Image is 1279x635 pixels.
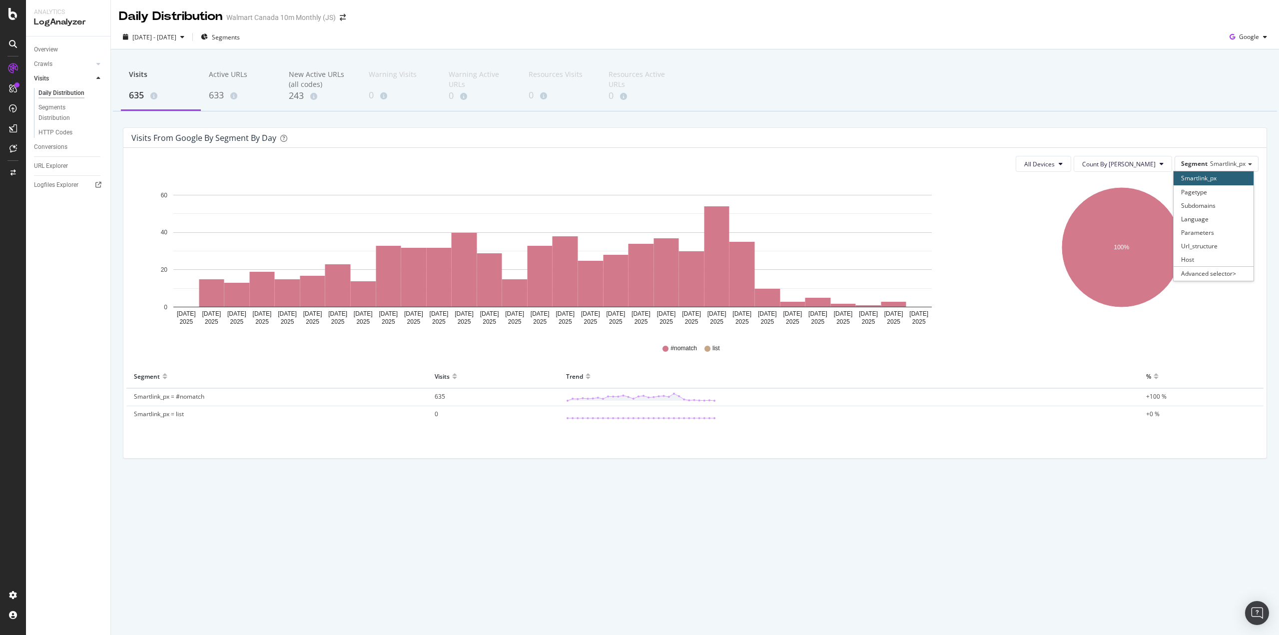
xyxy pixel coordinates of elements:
text: 20 [161,266,168,273]
div: Resources Active URLs [609,69,672,89]
span: Segment [1181,159,1208,168]
div: Visits [435,368,450,384]
div: Daily Distribution [38,88,84,98]
text: 2025 [584,318,597,325]
a: Segments Distribution [38,102,103,123]
a: Overview [34,44,103,55]
text: [DATE] [884,310,903,317]
span: Count By Day [1082,160,1156,168]
text: [DATE] [303,310,322,317]
div: Segment [134,368,160,384]
text: [DATE] [253,310,272,317]
text: 2025 [432,318,446,325]
a: Logfiles Explorer [34,180,103,190]
text: [DATE] [632,310,650,317]
div: 0 [529,89,593,102]
span: +100 % [1146,392,1167,401]
div: Active URLs [209,69,273,88]
span: Smartlink_px = #nomatch [134,392,204,401]
text: 2025 [635,318,648,325]
div: Pagetype [1174,185,1254,199]
div: Logfiles Explorer [34,180,78,190]
div: Analytics [34,8,102,16]
div: Segments Distribution [38,102,94,123]
div: HTTP Codes [38,127,72,138]
text: [DATE] [278,310,297,317]
div: Trend [566,368,583,384]
text: 2025 [659,318,673,325]
text: [DATE] [783,310,802,317]
text: 2025 [912,318,926,325]
text: [DATE] [859,310,878,317]
text: [DATE] [227,310,246,317]
div: 633 [209,89,273,102]
text: [DATE] [682,310,701,317]
div: 243 [289,89,353,102]
text: 60 [161,192,168,199]
text: [DATE] [657,310,676,317]
text: 2025 [458,318,471,325]
div: Subdomains [1174,199,1254,212]
text: 2025 [559,318,572,325]
text: 2025 [179,318,193,325]
text: 2025 [205,318,218,325]
div: Visits from google by Segment by Day [131,133,276,143]
text: 2025 [483,318,496,325]
text: 100% [1114,244,1130,251]
div: Smartlink_px [1174,171,1254,185]
div: Warning Active URLs [449,69,513,89]
text: [DATE] [581,310,600,317]
text: 2025 [533,318,547,325]
svg: A chart. [131,180,974,330]
button: Segments [197,29,244,45]
a: Visits [34,73,93,84]
text: [DATE] [758,310,777,317]
div: Resources Visits [529,69,593,88]
span: Smartlink_px [1210,159,1246,168]
text: 2025 [356,318,370,325]
text: [DATE] [505,310,524,317]
div: Visits [34,73,49,84]
text: [DATE] [328,310,347,317]
text: [DATE] [177,310,196,317]
text: 2025 [786,318,799,325]
text: [DATE] [430,310,449,317]
div: Advanced selector > [1174,266,1254,280]
text: 2025 [836,318,850,325]
div: arrow-right-arrow-left [340,14,346,21]
div: LogAnalyzer [34,16,102,28]
button: All Devices [1016,156,1071,172]
text: 40 [161,229,168,236]
text: [DATE] [808,310,827,317]
text: [DATE] [480,310,499,317]
text: 2025 [760,318,774,325]
div: Walmart Canada 10m Monthly (JS) [226,12,336,22]
a: Daily Distribution [38,88,103,98]
text: [DATE] [404,310,423,317]
div: URL Explorer [34,161,68,171]
a: URL Explorer [34,161,103,171]
div: 0 [609,89,672,102]
div: 635 [129,89,193,102]
text: [DATE] [455,310,474,317]
div: A chart. [984,180,1259,330]
text: 2025 [862,318,875,325]
span: All Devices [1024,160,1055,168]
text: [DATE] [354,310,373,317]
div: 0 [449,89,513,102]
text: [DATE] [556,310,575,317]
text: 2025 [306,318,319,325]
text: 2025 [811,318,825,325]
div: Crawls [34,59,52,69]
div: Warning Visits [369,69,433,88]
text: [DATE] [379,310,398,317]
text: [DATE] [732,310,751,317]
text: [DATE] [707,310,726,317]
text: [DATE] [909,310,928,317]
text: 2025 [710,318,723,325]
div: Parameters [1174,226,1254,239]
text: 2025 [230,318,244,325]
text: [DATE] [202,310,221,317]
span: [DATE] - [DATE] [132,33,176,41]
